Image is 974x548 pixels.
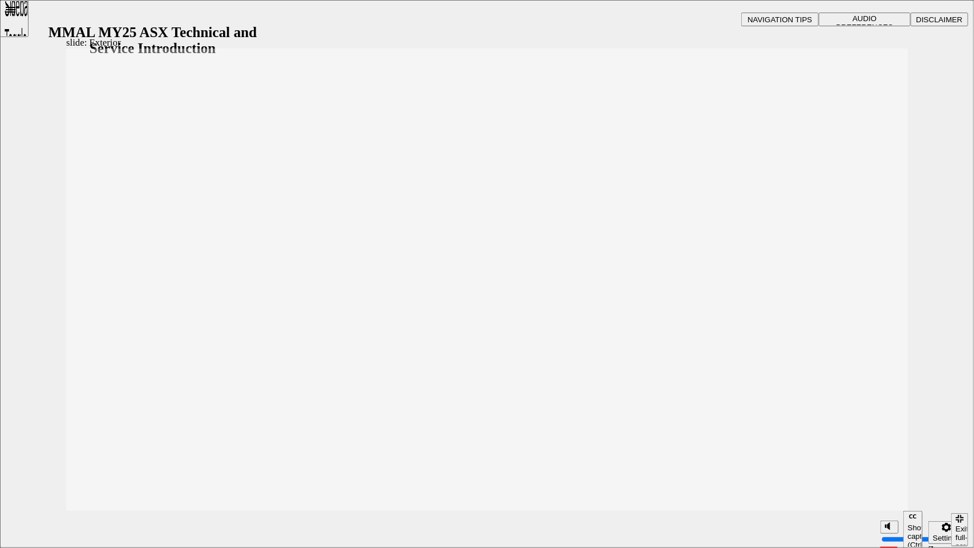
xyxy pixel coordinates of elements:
[951,511,968,548] nav: slide navigation
[916,15,963,24] span: DISCLAIMER
[933,534,960,542] div: Settings
[951,513,968,546] button: Exit full-screen (Ctrl+Alt+F)
[880,521,899,534] button: Mute (Ctrl+Alt+M)
[836,14,894,31] span: AUDIO PREFERENCES
[928,521,965,544] button: Settings
[903,511,923,548] button: Show captions (Ctrl+Alt+C)
[819,13,911,26] button: AUDIO PREFERENCES
[875,511,945,548] div: misc controls
[882,535,955,544] input: volume
[911,13,968,26] button: DISCLAIMER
